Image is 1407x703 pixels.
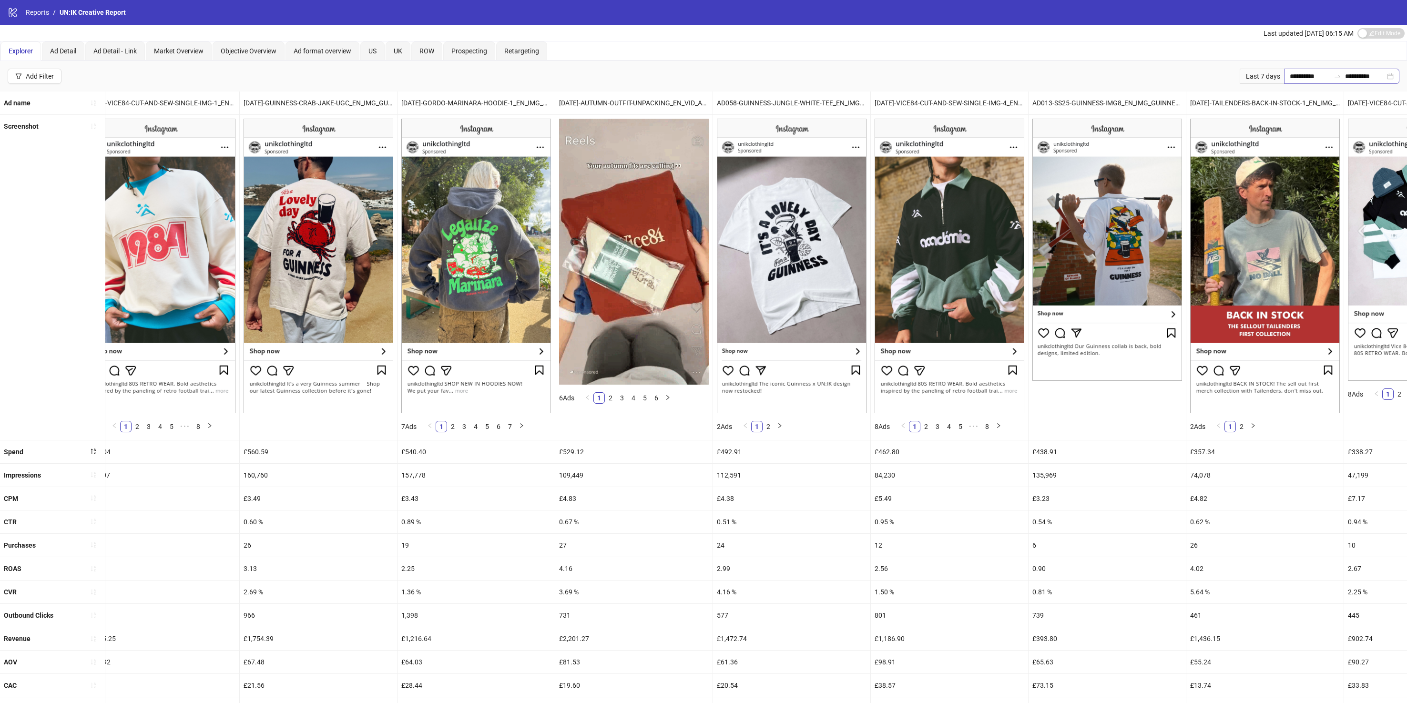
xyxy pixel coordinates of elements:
a: 8 [982,421,992,432]
div: [DATE]-GORDO-MARINARA-HOODIE-1_EN_IMG_WFG_CP_15092025_ALLG_CC_SC24_None__ [398,92,555,114]
span: left [743,423,748,428]
a: 2 [763,421,774,432]
div: £20.54 [713,674,870,697]
button: left [582,392,593,404]
li: Previous Page [740,421,751,432]
span: 7 Ads [401,423,417,430]
div: 4.02 [1186,557,1344,580]
span: sort-ascending [90,541,97,548]
div: £1,186.90 [871,627,1028,650]
span: left [427,423,433,428]
div: 0.81 % [1029,581,1186,603]
div: £2,201.27 [555,627,713,650]
div: 0.60 % [240,510,397,533]
a: 1 [436,421,447,432]
li: 2 [1236,421,1247,432]
li: Next Page [204,421,215,432]
li: Next Page [993,421,1004,432]
a: 4 [628,393,639,403]
li: Previous Page [1371,388,1382,400]
div: £21.56 [240,674,397,697]
b: Revenue [4,635,31,642]
img: Screenshot 120233159860270356 [875,119,1024,413]
a: 3 [459,421,469,432]
button: right [993,421,1004,432]
div: £2,735.25 [82,627,239,650]
button: left [740,421,751,432]
a: 2 [605,393,616,403]
div: [DATE]-AUTUMN-OUTFIT-UNPACKING_EN_VID_ALL_CP_11092025_ALLG_CC_SC3_None__ [555,92,713,114]
a: 4 [470,421,481,432]
div: 0.89 % [398,510,555,533]
a: Reports [24,7,51,18]
a: 2 [1236,421,1247,432]
div: 1.72 % [82,581,239,603]
a: 7 [505,421,515,432]
div: 2.56 [871,557,1028,580]
div: £1,754.39 [240,627,397,650]
div: 3.13 [240,557,397,580]
span: 8 Ads [875,423,890,430]
li: 3 [616,392,628,404]
div: 157,778 [398,464,555,487]
li: Next Page [516,421,527,432]
div: 0.95 % [871,510,1028,533]
li: 1 [593,392,605,404]
b: Impressions [4,471,41,479]
li: 1 [1382,388,1394,400]
div: 731 [555,604,713,627]
span: sort-ascending [90,589,97,595]
span: sort-ascending [90,659,97,665]
div: 966 [240,604,397,627]
div: 19 [398,534,555,557]
div: 160,760 [240,464,397,487]
div: £3.43 [398,487,555,510]
li: 4 [628,392,639,404]
a: 6 [651,393,662,403]
div: 4.16 % [713,581,870,603]
li: Next 5 Pages [177,421,193,432]
li: Previous Page [109,421,120,432]
div: 100,107 [82,464,239,487]
b: AOV [4,658,17,666]
span: ••• [966,421,981,432]
span: right [1250,423,1256,428]
span: right [207,423,213,428]
div: £393.80 [1029,627,1186,650]
a: 1 [594,393,604,403]
button: Add Filter [8,69,61,84]
div: £529.12 [555,440,713,463]
img: Screenshot 120233159747100356 [86,119,235,413]
div: £13.74 [1186,674,1344,697]
button: left [424,421,436,432]
button: right [1247,421,1259,432]
span: ••• [177,421,193,432]
div: £560.59 [240,440,397,463]
span: left [585,395,591,400]
div: 0.90 [1029,557,1186,580]
li: 1 [1224,421,1236,432]
div: £6.41 [82,487,239,510]
div: £438.91 [1029,440,1186,463]
li: 1 [909,421,920,432]
li: Previous Page [1213,421,1224,432]
span: Ad Detail - Link [93,47,137,55]
a: 2 [1394,389,1405,399]
img: Screenshot 120232706362800356 [1190,119,1340,413]
img: Screenshot 120227833596270356 [1032,119,1182,381]
span: sort-ascending [90,635,97,642]
button: left [897,421,909,432]
div: 0.62 % [1186,510,1344,533]
div: 26 [240,534,397,557]
button: right [774,421,785,432]
li: 5 [166,421,177,432]
li: Next 5 Pages [966,421,981,432]
a: 1 [1383,389,1393,399]
a: 3 [932,421,943,432]
li: Next Page [1247,421,1259,432]
div: £67.48 [240,651,397,673]
span: sort-ascending [90,471,97,478]
li: Previous Page [424,421,436,432]
span: 8 Ads [1348,390,1363,398]
div: £55.24 [1186,651,1344,673]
